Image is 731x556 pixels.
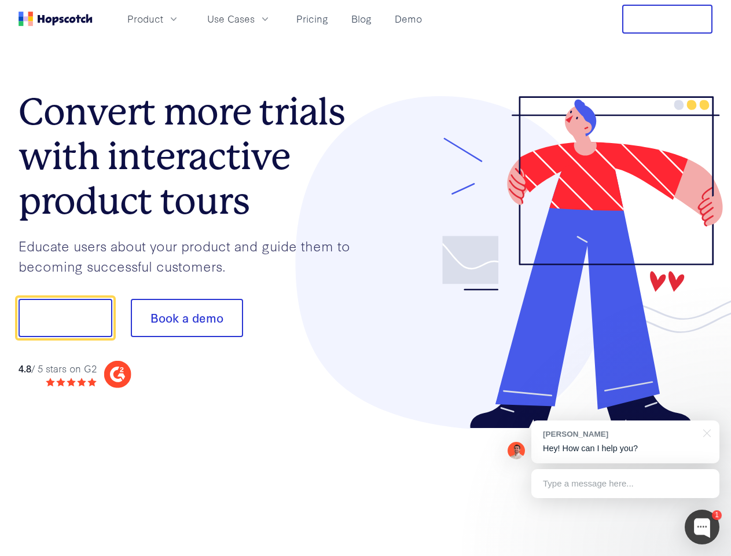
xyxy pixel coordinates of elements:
div: / 5 stars on G2 [19,361,97,376]
span: Use Cases [207,12,255,26]
a: Home [19,12,93,26]
div: Type a message here... [531,469,719,498]
a: Demo [390,9,427,28]
a: Blog [347,9,376,28]
div: [PERSON_NAME] [543,429,696,440]
h1: Convert more trials with interactive product tours [19,90,366,223]
button: Show me! [19,299,112,337]
button: Free Trial [622,5,712,34]
button: Use Cases [200,9,278,28]
span: Product [127,12,163,26]
strong: 4.8 [19,361,31,375]
button: Product [120,9,186,28]
div: 1 [712,510,722,520]
img: Mark Spera [508,442,525,459]
a: Pricing [292,9,333,28]
p: Hey! How can I help you? [543,442,708,455]
button: Book a demo [131,299,243,337]
p: Educate users about your product and guide them to becoming successful customers. [19,236,366,276]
